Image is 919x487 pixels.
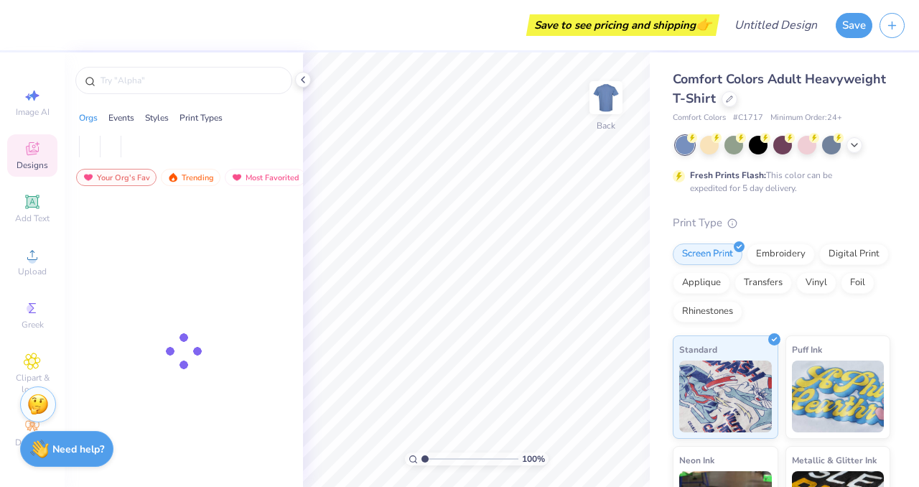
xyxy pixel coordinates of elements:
span: Comfort Colors Adult Heavyweight T-Shirt [673,70,886,107]
div: Transfers [734,272,792,294]
span: Metallic & Glitter Ink [792,453,877,468]
div: Orgs [79,111,98,124]
img: trending.gif [167,172,179,182]
strong: Need help? [52,442,104,456]
span: 100 % [522,453,545,465]
div: This color can be expedited for 5 day delivery. [690,169,867,195]
input: Try "Alpha" [99,73,283,88]
span: Neon Ink [679,453,714,468]
div: Back [597,119,615,132]
img: Standard [679,361,772,432]
div: Events [108,111,134,124]
div: Trending [161,169,220,186]
img: Puff Ink [792,361,885,432]
div: Print Types [179,111,223,124]
div: Your Org's Fav [76,169,157,186]
input: Untitled Design [723,11,829,40]
div: Rhinestones [673,301,742,323]
div: Save to see pricing and shipping [530,14,716,36]
div: Vinyl [796,272,836,294]
div: Embroidery [747,243,815,265]
span: Upload [18,266,47,277]
img: Back [592,83,620,112]
div: Screen Print [673,243,742,265]
span: Clipart & logos [7,372,57,395]
strong: Fresh Prints Flash: [690,170,766,181]
span: Image AI [16,106,50,118]
img: most_fav.gif [231,172,243,182]
img: most_fav.gif [83,172,94,182]
div: Print Type [673,215,890,231]
span: # C1717 [733,112,763,124]
button: Save [836,13,872,38]
span: Standard [679,342,717,357]
span: Designs [17,159,48,171]
span: Minimum Order: 24 + [770,112,842,124]
div: Most Favorited [225,169,306,186]
span: Decorate [15,437,50,448]
div: Digital Print [819,243,889,265]
div: Foil [841,272,874,294]
span: Greek [22,319,44,330]
span: 👉 [696,16,712,33]
span: Puff Ink [792,342,822,357]
div: Applique [673,272,730,294]
span: Comfort Colors [673,112,726,124]
div: Styles [145,111,169,124]
span: Add Text [15,213,50,224]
